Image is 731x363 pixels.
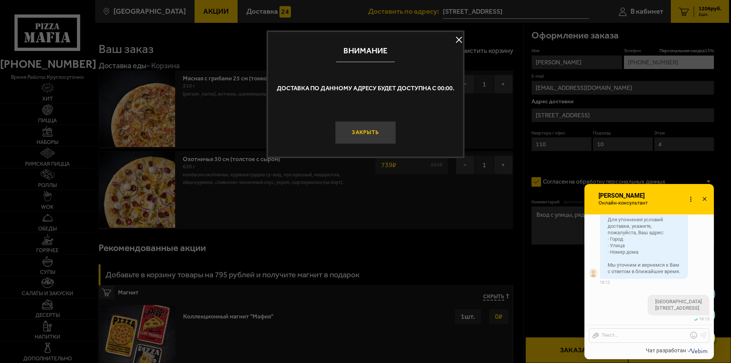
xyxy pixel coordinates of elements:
[699,317,709,321] span: 18:13
[268,46,463,54] h2: Внимание
[608,204,680,274] span: Добрый день! Для уточнения условий доставки, укажите, пожалуйста, Ваш адрес: · Город · Улица · Но...
[598,192,652,199] span: [PERSON_NAME]
[655,299,702,312] span: [GEOGRAPHIC_DATA] [STREET_ADDRESS]
[589,269,598,277] img: visitor_avatar_default.png
[275,84,456,93] p: Доставка по данному адресу будет доступна с 00:00.
[600,280,610,285] span: 18:12
[598,200,652,206] span: Онлайн-консультант
[646,347,709,353] a: Чат разработан
[335,121,396,144] button: Закрыть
